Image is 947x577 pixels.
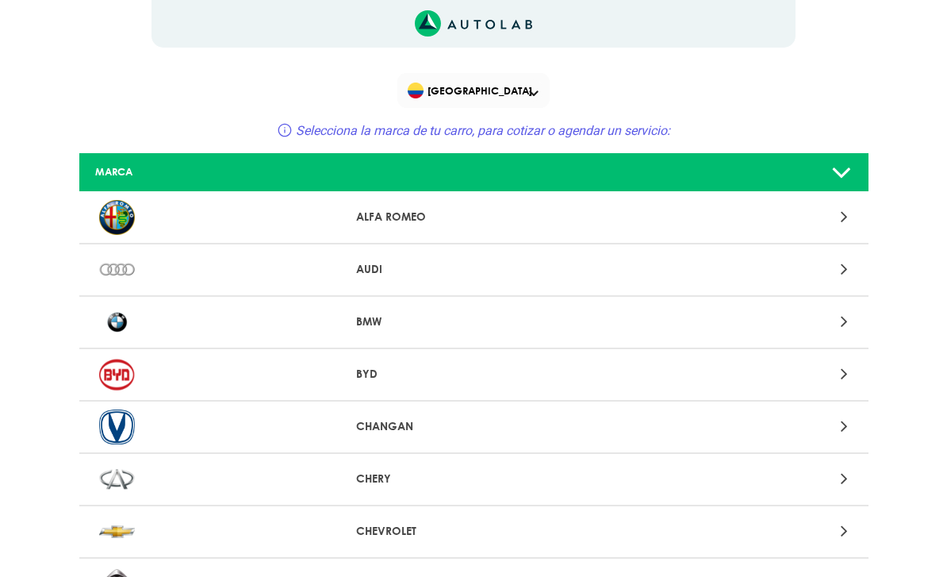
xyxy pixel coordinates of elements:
[79,153,868,192] a: MARCA
[99,410,135,444] img: CHANGAN
[356,314,590,330] p: BMW
[408,83,424,98] img: Flag of COLOMBIA
[99,462,135,497] img: CHERY
[397,73,550,108] div: Flag of COLOMBIA[GEOGRAPHIC_DATA]
[408,79,543,102] span: [GEOGRAPHIC_DATA]
[99,200,135,235] img: ALFA ROMEO
[356,418,590,435] p: CHANGAN
[415,15,533,30] a: Link al sitio de autolab
[99,357,135,392] img: BYD
[296,123,670,138] span: Selecciona la marca de tu carro, para cotizar o agendar un servicio:
[356,471,590,487] p: CHERY
[356,261,590,278] p: AUDI
[99,514,135,549] img: CHEVROLET
[83,164,343,179] div: MARCA
[356,523,590,540] p: CHEVROLET
[99,252,135,287] img: AUDI
[356,209,590,225] p: ALFA ROMEO
[99,305,135,340] img: BMW
[356,366,590,383] p: BYD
